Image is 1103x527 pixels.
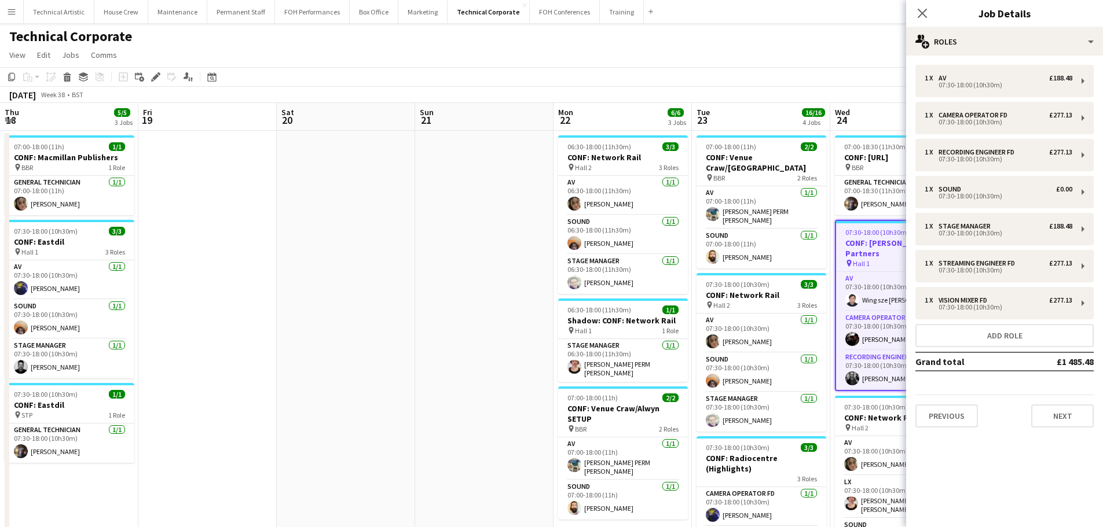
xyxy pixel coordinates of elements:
div: Camera Operator FD [939,111,1012,119]
span: 1/1 [109,142,125,151]
div: 3 Jobs [115,118,133,127]
span: 2/2 [662,393,679,402]
div: 1 x [925,259,939,267]
div: 1 x [925,185,939,193]
span: Edit [37,50,50,60]
span: 24 [833,113,850,127]
span: BBR [713,174,725,182]
div: £277.13 [1049,148,1072,156]
h3: CONF: Network Rail [835,412,965,423]
app-card-role: Camera Operator FD1/107:30-18:00 (10h30m)[PERSON_NAME] [697,487,826,526]
button: Marketing [398,1,448,23]
span: 6/6 [668,108,684,117]
span: Hall 1 [21,248,38,256]
span: 1/1 [662,305,679,314]
div: 1 x [925,296,939,304]
span: 07:30-18:00 (10h30m) [706,443,769,452]
td: £1 485.48 [1021,352,1094,371]
td: Grand total [915,352,1021,371]
div: 07:30-18:00 (10h30m) [925,230,1072,236]
span: 07:30-18:00 (10h30m) [845,228,909,237]
app-card-role: Sound1/107:00-18:00 (11h)[PERSON_NAME] [558,480,688,519]
span: Sun [420,107,434,117]
div: 07:00-18:00 (11h)1/1CONF: Macmillan Publishers BBR1 RoleGeneral Technician1/107:00-18:00 (11h)[PE... [5,135,134,215]
div: 4 Jobs [802,118,824,127]
span: 07:00-18:00 (11h) [14,142,64,151]
div: £277.13 [1049,296,1072,304]
div: 06:30-18:00 (11h30m)1/1Shadow: CONF: Network Rail Hall 11 RoleStage Manager1/106:30-18:00 (11h30m... [558,298,688,382]
button: Permanent Staff [207,1,275,23]
span: Hall 2 [852,423,869,432]
h3: CONF: Eastdil [5,237,134,247]
span: STP [21,411,32,419]
button: Add role [915,324,1094,347]
h3: CONF: Network Rail [558,152,688,163]
div: 07:00-18:00 (11h)2/2CONF: Venue Craw/Alwyn SETUP BBR2 RolesAV1/107:00-18:00 (11h)[PERSON_NAME] PE... [558,386,688,519]
a: View [5,47,30,62]
div: 07:30-18:00 (10h30m) [925,193,1072,199]
span: 07:00-18:00 (11h) [706,142,756,151]
span: 2 Roles [797,174,817,182]
span: Jobs [62,50,79,60]
app-card-role: General Technician1/107:00-18:30 (11h30m)[PERSON_NAME] [835,176,965,215]
span: Comms [91,50,117,60]
span: 5/5 [114,108,130,117]
app-job-card: 07:30-18:00 (10h30m)3/3CONF: Network Rail Hall 23 RolesAV1/107:30-18:00 (10h30m)[PERSON_NAME]Soun... [697,273,826,432]
span: Week 38 [38,90,67,99]
span: 20 [280,113,294,127]
h3: CONF: Radiocentre (Highlights) [697,453,826,474]
button: Training [600,1,644,23]
div: £277.13 [1049,259,1072,267]
span: Hall 2 [713,301,730,309]
div: 07:30-18:00 (10h30m) [925,156,1072,162]
span: 07:30-18:00 (10h30m) [14,227,78,235]
span: Fri [143,107,152,117]
app-job-card: 06:30-18:00 (11h30m)3/3CONF: Network Rail Hall 23 RolesAV1/106:30-18:00 (11h30m)[PERSON_NAME]Soun... [558,135,688,294]
span: 3/3 [801,443,817,452]
span: BBR [575,425,587,433]
span: 1 Role [662,326,679,335]
div: £0.00 [1056,185,1072,193]
span: 1/1 [109,390,125,399]
span: 06:30-18:00 (11h30m) [567,142,631,151]
span: 06:30-18:00 (11h30m) [567,305,631,314]
button: FOH Conferences [530,1,600,23]
span: Thu [5,107,19,117]
span: 1 Role [108,411,125,419]
span: Hall 1 [575,326,592,335]
app-card-role: Recording Engineer FD1/107:30-18:00 (10h30m)[PERSON_NAME] [836,351,963,390]
span: 07:00-18:30 (11h30m) [844,142,908,151]
span: Tue [697,107,710,117]
span: 3/3 [662,142,679,151]
app-card-role: General Technician1/107:30-18:00 (10h30m)[PERSON_NAME] [5,423,134,463]
div: [DATE] [9,89,36,101]
span: 3 Roles [797,301,817,309]
app-job-card: 07:30-18:00 (10h30m)7/7CONF: [PERSON_NAME] and Partners Hall 17 RolesAV1/107:30-18:00 (10h30m)Win... [835,220,965,391]
button: Box Office [350,1,398,23]
span: 23 [695,113,710,127]
div: Sound [939,185,966,193]
button: Previous [915,404,978,428]
span: 07:30-18:00 (10h30m) [844,403,908,411]
h3: CONF: Eastdil [5,400,134,410]
span: 16/16 [802,108,825,117]
h3: CONF: Venue Craw/[GEOGRAPHIC_DATA] [697,152,826,173]
app-job-card: 07:30-18:00 (10h30m)3/3CONF: Eastdil Hall 13 RolesAV1/107:30-18:00 (10h30m)[PERSON_NAME]Sound1/10... [5,220,134,378]
span: BBR [852,163,863,172]
span: 2/2 [801,142,817,151]
div: 07:30-18:00 (10h30m)1/1CONF: Eastdil STP1 RoleGeneral Technician1/107:30-18:00 (10h30m)[PERSON_NAME] [5,383,134,463]
div: £188.48 [1049,222,1072,230]
h3: Job Details [906,6,1103,21]
h3: CONF: [URL] [835,152,965,163]
span: Mon [558,107,573,117]
app-card-role: AV1/107:30-18:00 (10h30m)[PERSON_NAME] [835,436,965,476]
app-card-role: Sound1/107:30-18:00 (10h30m)[PERSON_NAME] [697,353,826,392]
app-card-role: AV1/106:30-18:00 (11h30m)[PERSON_NAME] [558,176,688,215]
button: FOH Performances [275,1,350,23]
app-card-role: AV1/107:00-18:00 (11h)[PERSON_NAME] PERM [PERSON_NAME] [697,186,826,229]
span: 22 [556,113,573,127]
app-job-card: 07:00-18:30 (11h30m)1/1CONF: [URL] BBR1 RoleGeneral Technician1/107:00-18:30 (11h30m)[PERSON_NAME] [835,135,965,215]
